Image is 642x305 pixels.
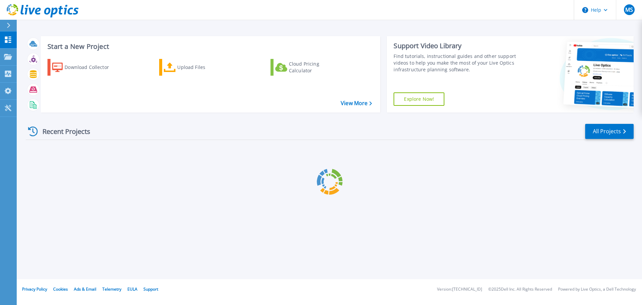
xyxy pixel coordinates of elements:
span: MS [625,7,633,12]
a: Upload Files [159,59,234,76]
div: Find tutorials, instructional guides and other support videos to help you make the most of your L... [394,53,519,73]
div: Upload Files [177,61,231,74]
a: EULA [127,286,137,292]
a: All Projects [585,124,634,139]
a: View More [341,100,372,106]
div: Recent Projects [26,123,99,140]
a: Explore Now! [394,92,444,106]
li: © 2025 Dell Inc. All Rights Reserved [488,287,552,292]
li: Version: [TECHNICAL_ID] [437,287,482,292]
a: Cloud Pricing Calculator [271,59,345,76]
a: Privacy Policy [22,286,47,292]
a: Download Collector [47,59,122,76]
div: Download Collector [65,61,118,74]
a: Support [143,286,158,292]
div: Support Video Library [394,42,519,50]
a: Cookies [53,286,68,292]
div: Cloud Pricing Calculator [289,61,342,74]
a: Ads & Email [74,286,96,292]
h3: Start a New Project [47,43,372,50]
li: Powered by Live Optics, a Dell Technology [558,287,636,292]
a: Telemetry [102,286,121,292]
